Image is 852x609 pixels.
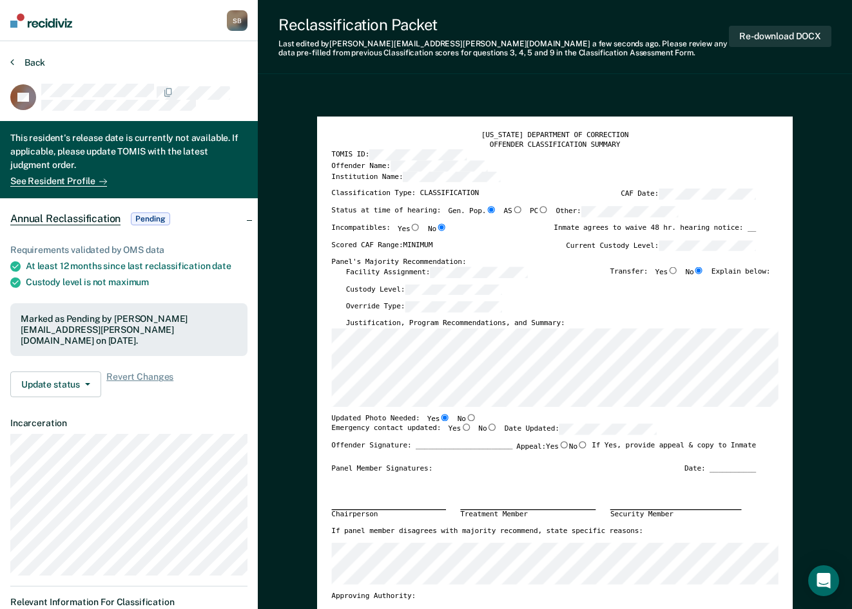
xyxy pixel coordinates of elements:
[10,245,247,256] div: Requirements validated by OMS data
[346,284,502,295] label: Custody Level:
[581,206,679,217] input: Other:
[106,371,173,397] span: Revert Changes
[569,441,588,451] label: No
[332,591,757,601] div: Approving Authority:
[332,257,757,267] div: Panel's Majority Recommendation:
[346,301,502,312] label: Override Type:
[505,424,657,435] label: Date Updated:
[332,140,779,149] div: OFFENDER CLASSIFICATION SUMMARY
[559,441,569,448] input: Yes
[332,240,433,251] label: Scored CAF Range: MINIMUM
[694,267,704,274] input: No
[808,565,839,596] div: Open Intercom Messenger
[487,424,498,431] input: No
[556,206,679,217] label: Other:
[512,206,523,213] input: AS
[10,176,107,187] a: See Resident Profile
[538,206,548,213] input: PC
[517,441,588,458] label: Appeal:
[566,240,756,251] label: Current Custody Level:
[449,206,497,217] label: Gen. Pop.
[21,314,237,346] div: Marked as Pending by [PERSON_NAME][EMAIL_ADDRESS][PERSON_NAME][DOMAIN_NAME] on [DATE].
[332,149,467,160] label: TOMIS ID:
[592,39,659,48] span: a few seconds ago
[10,597,247,608] dt: Relevant Information For Classification
[466,413,476,420] input: No
[26,261,247,272] div: At least 12 months since last reclassification
[332,424,657,441] div: Emergency contact updated:
[460,509,595,520] div: Treatment Member
[227,10,247,31] div: S B
[686,267,704,277] label: No
[668,267,678,274] input: Yes
[108,277,149,287] span: maximum
[278,39,729,58] div: Last edited by [PERSON_NAME][EMAIL_ADDRESS][PERSON_NAME][DOMAIN_NAME] . Please review any data pr...
[332,413,477,424] div: Updated Photo Needed:
[554,223,757,240] div: Inmate agrees to waive 48 hr. hearing notice: __
[10,418,247,429] dt: Incarceration
[332,223,447,240] div: Incompatibles:
[332,131,779,140] div: [US_STATE] DEPARTMENT OF CORRECTION
[26,277,247,288] div: Custody level is not
[131,212,169,225] span: Pending
[398,223,421,234] label: Yes
[10,371,101,397] button: Update status
[10,212,121,225] span: Annual Reclassification
[621,189,756,200] label: CAF Date:
[332,189,479,200] label: Classification Type: CLASSIFICATION
[332,509,447,520] div: Chairperson
[479,424,498,435] label: No
[610,509,742,520] div: Security Member
[431,267,528,277] input: Facility Assignment:
[391,160,488,171] input: Offender Name:
[332,527,643,536] label: If panel member disagrees with majority recommend, state specific reasons:
[504,206,523,217] label: AS
[486,206,496,213] input: Gen. Pop.
[405,284,502,295] input: Custody Level:
[546,441,569,451] label: Yes
[729,26,831,47] button: Re-download DOCX
[458,413,476,424] label: No
[530,206,548,217] label: PC
[461,424,471,431] input: Yes
[684,464,756,474] div: Date: ___________
[577,441,588,448] input: No
[427,413,450,424] label: Yes
[440,413,450,420] input: Yes
[449,424,472,435] label: Yes
[10,57,45,68] button: Back
[610,267,771,284] div: Transfer: Explain below:
[346,267,528,277] label: Facility Assignment:
[659,240,756,251] input: Current Custody Level:
[227,10,247,31] button: SB
[278,15,729,34] div: Reclassification Packet
[659,189,756,200] input: CAF Date:
[369,149,467,160] input: TOMIS ID:
[559,424,657,435] input: Date Updated:
[332,464,433,474] div: Panel Member Signatures:
[332,160,488,171] label: Offender Name:
[212,261,231,271] span: date
[405,301,502,312] input: Override Type:
[332,206,679,223] div: Status at time of hearing:
[428,223,447,234] label: No
[346,319,565,328] label: Justification, Program Recommendations, and Summary:
[436,223,447,230] input: No
[655,267,679,277] label: Yes
[332,171,501,182] label: Institution Name:
[10,131,247,174] div: This resident's release date is currently not available. If applicable, please update TOMIS with ...
[10,14,72,28] img: Recidiviz
[411,223,421,230] input: Yes
[332,441,757,464] div: Offender Signature: _______________________ If Yes, provide appeal & copy to Inmate
[403,171,501,182] input: Institution Name:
